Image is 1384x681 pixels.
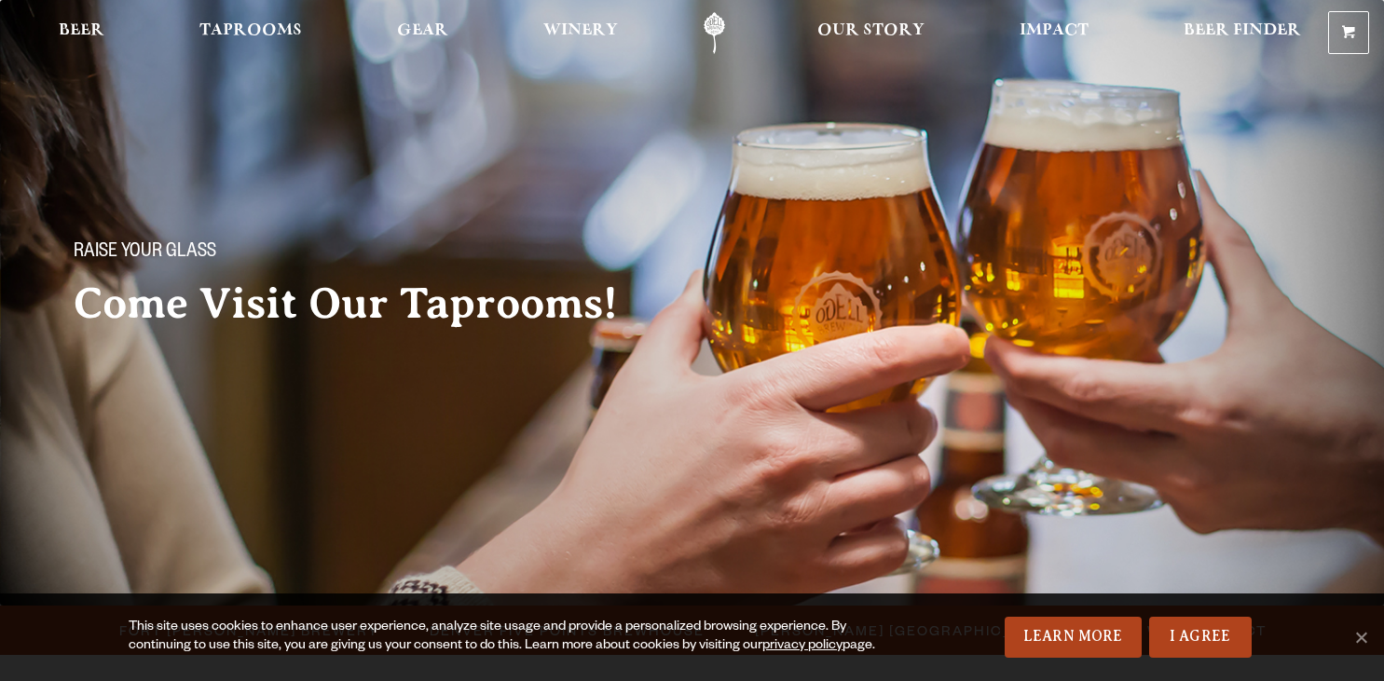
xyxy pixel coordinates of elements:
a: Our Story [805,12,937,54]
span: Gear [397,23,448,38]
span: Winery [543,23,618,38]
span: No [1351,628,1370,647]
span: Impact [1020,23,1089,38]
span: Taprooms [199,23,302,38]
a: Beer [47,12,116,54]
a: Taprooms [187,12,314,54]
span: Beer [59,23,104,38]
a: Beer Finder [1172,12,1313,54]
h2: Come Visit Our Taprooms! [74,280,655,327]
span: Raise your glass [74,241,216,266]
a: Winery [531,12,630,54]
a: Odell Home [679,12,749,54]
span: Our Story [817,23,925,38]
a: Learn More [1005,617,1142,658]
div: This site uses cookies to enhance user experience, analyze site usage and provide a personalized ... [129,619,903,656]
a: Gear [385,12,460,54]
a: privacy policy [762,639,843,654]
a: Impact [1007,12,1101,54]
a: I Agree [1149,617,1252,658]
span: Beer Finder [1184,23,1301,38]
